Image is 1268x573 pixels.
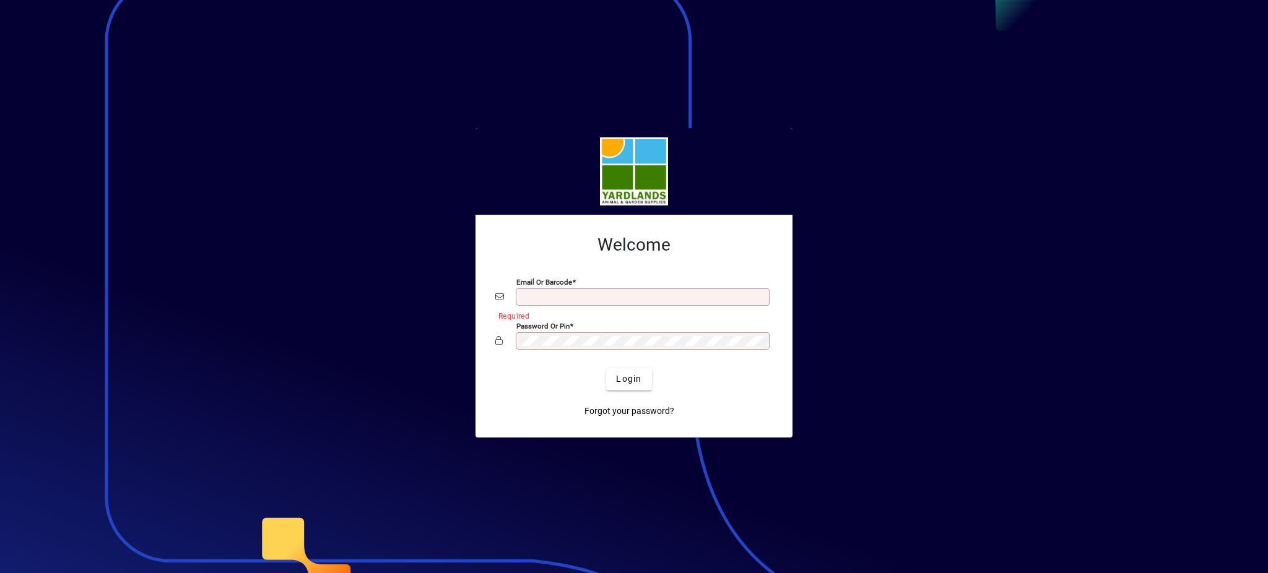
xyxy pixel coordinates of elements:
[495,235,773,256] h2: Welcome
[516,321,570,330] mat-label: Password or Pin
[606,368,651,390] button: Login
[616,373,641,386] span: Login
[516,277,572,286] mat-label: Email or Barcode
[580,400,679,423] a: Forgot your password?
[584,405,674,418] span: Forgot your password?
[498,309,763,322] mat-error: Required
